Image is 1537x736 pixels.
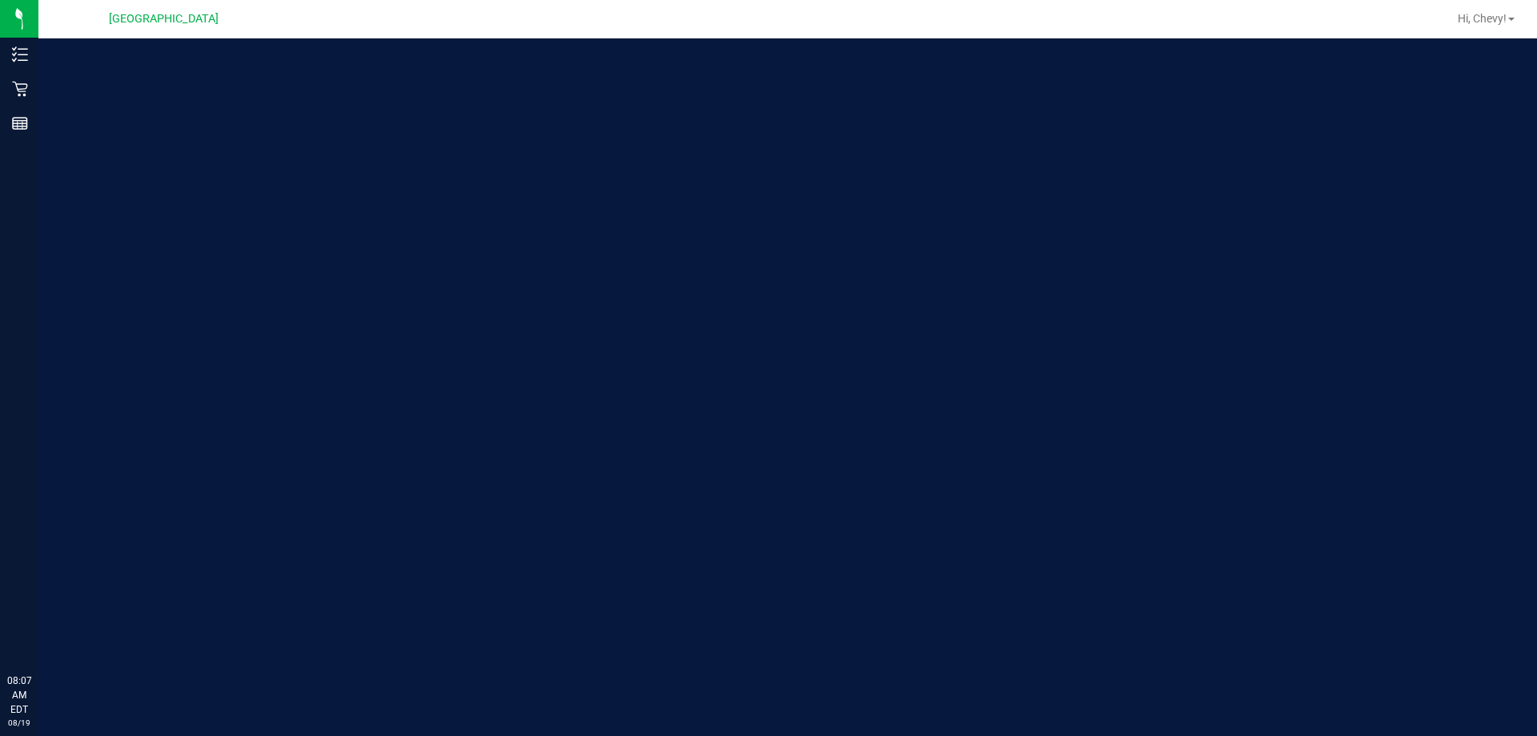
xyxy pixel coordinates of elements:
span: Hi, Chevy! [1458,12,1507,25]
inline-svg: Retail [12,81,28,97]
inline-svg: Reports [12,115,28,131]
span: [GEOGRAPHIC_DATA] [109,12,219,26]
inline-svg: Inventory [12,46,28,62]
p: 08/19 [7,717,31,729]
p: 08:07 AM EDT [7,674,31,717]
